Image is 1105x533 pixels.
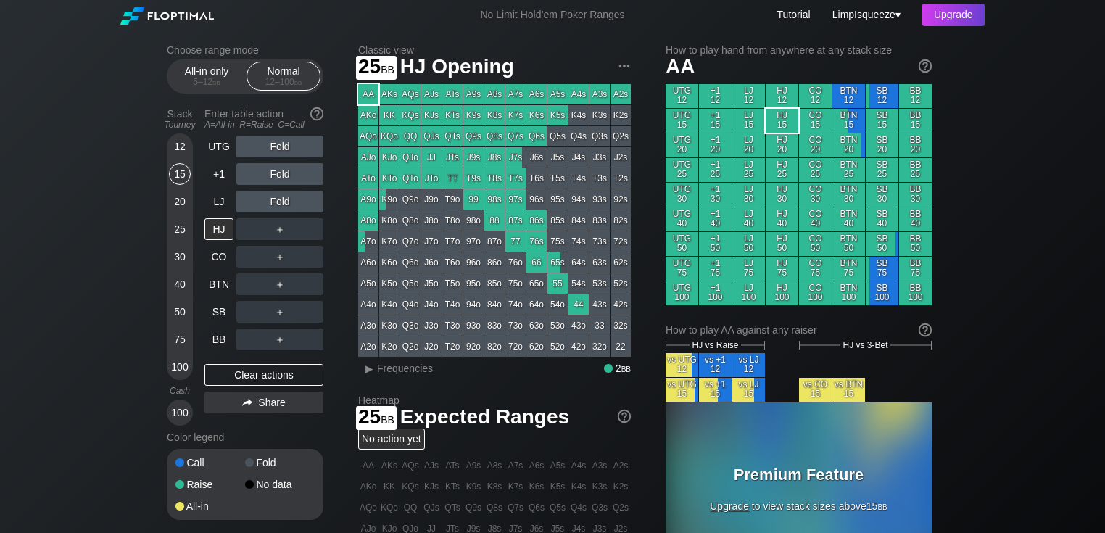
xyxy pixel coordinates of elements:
[611,168,631,189] div: T2s
[766,232,798,256] div: HJ 50
[169,218,191,240] div: 25
[526,84,547,104] div: A6s
[463,210,484,231] div: 98o
[421,126,442,146] div: QJs
[547,189,568,210] div: 95s
[799,257,832,281] div: CO 75
[777,9,811,20] a: Tutorial
[212,77,220,87] span: bb
[799,232,832,256] div: CO 50
[766,158,798,182] div: HJ 25
[568,84,589,104] div: A4s
[666,158,698,182] div: UTG 25
[568,189,589,210] div: 94s
[358,44,631,56] h2: Classic view
[799,183,832,207] div: CO 30
[379,315,400,336] div: K3o
[589,168,610,189] div: T3s
[484,126,505,146] div: Q8s
[379,294,400,315] div: K4o
[173,62,240,90] div: All-in only
[505,273,526,294] div: 75o
[766,84,798,108] div: HJ 12
[589,315,610,336] div: 33
[799,84,832,108] div: CO 12
[899,183,932,207] div: BB 30
[358,252,378,273] div: A6o
[547,210,568,231] div: 85s
[505,126,526,146] div: Q7s
[611,315,631,336] div: 32s
[589,84,610,104] div: A3s
[866,84,898,108] div: SB 12
[666,183,698,207] div: UTG 30
[611,147,631,168] div: J2s
[611,273,631,294] div: 52s
[421,189,442,210] div: J9o
[400,126,421,146] div: QQ
[568,210,589,231] div: 84s
[866,158,898,182] div: SB 25
[484,84,505,104] div: A8s
[732,232,765,256] div: LJ 50
[358,189,378,210] div: A9o
[732,257,765,281] div: LJ 75
[526,252,547,273] div: 66
[611,84,631,104] div: A2s
[526,294,547,315] div: 64o
[832,281,865,305] div: BTN 100
[175,479,245,489] div: Raise
[505,168,526,189] div: T7s
[832,232,865,256] div: BTN 50
[204,329,233,350] div: BB
[547,168,568,189] div: T5s
[589,294,610,315] div: 43s
[169,402,191,423] div: 100
[732,133,765,157] div: LJ 20
[421,147,442,168] div: JJ
[699,158,732,182] div: +1 25
[442,273,463,294] div: T5o
[400,294,421,315] div: Q4o
[526,147,547,168] div: J6s
[589,126,610,146] div: Q3s
[169,273,191,295] div: 40
[505,336,526,357] div: 72o
[832,257,865,281] div: BTN 75
[421,273,442,294] div: J5o
[400,231,421,252] div: Q7o
[766,257,798,281] div: HJ 75
[899,207,932,231] div: BB 40
[169,136,191,157] div: 12
[866,257,898,281] div: SB 75
[505,210,526,231] div: 87s
[421,231,442,252] div: J7o
[484,210,505,231] div: 88
[899,109,932,133] div: BB 15
[379,189,400,210] div: K9o
[766,281,798,305] div: HJ 100
[169,191,191,212] div: 20
[463,105,484,125] div: K9s
[379,84,400,104] div: AKs
[799,133,832,157] div: CO 20
[463,294,484,315] div: 94o
[832,84,865,108] div: BTN 12
[421,105,442,125] div: KJs
[236,163,323,185] div: Fold
[236,191,323,212] div: Fold
[666,257,698,281] div: UTG 75
[442,294,463,315] div: T4o
[358,126,378,146] div: AQo
[547,273,568,294] div: 55
[732,281,765,305] div: LJ 100
[484,336,505,357] div: 82o
[547,126,568,146] div: Q5s
[547,294,568,315] div: 54o
[242,399,252,407] img: share.864f2f62.svg
[899,158,932,182] div: BB 25
[484,105,505,125] div: K8s
[547,336,568,357] div: 52o
[484,294,505,315] div: 84o
[161,102,199,136] div: Stack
